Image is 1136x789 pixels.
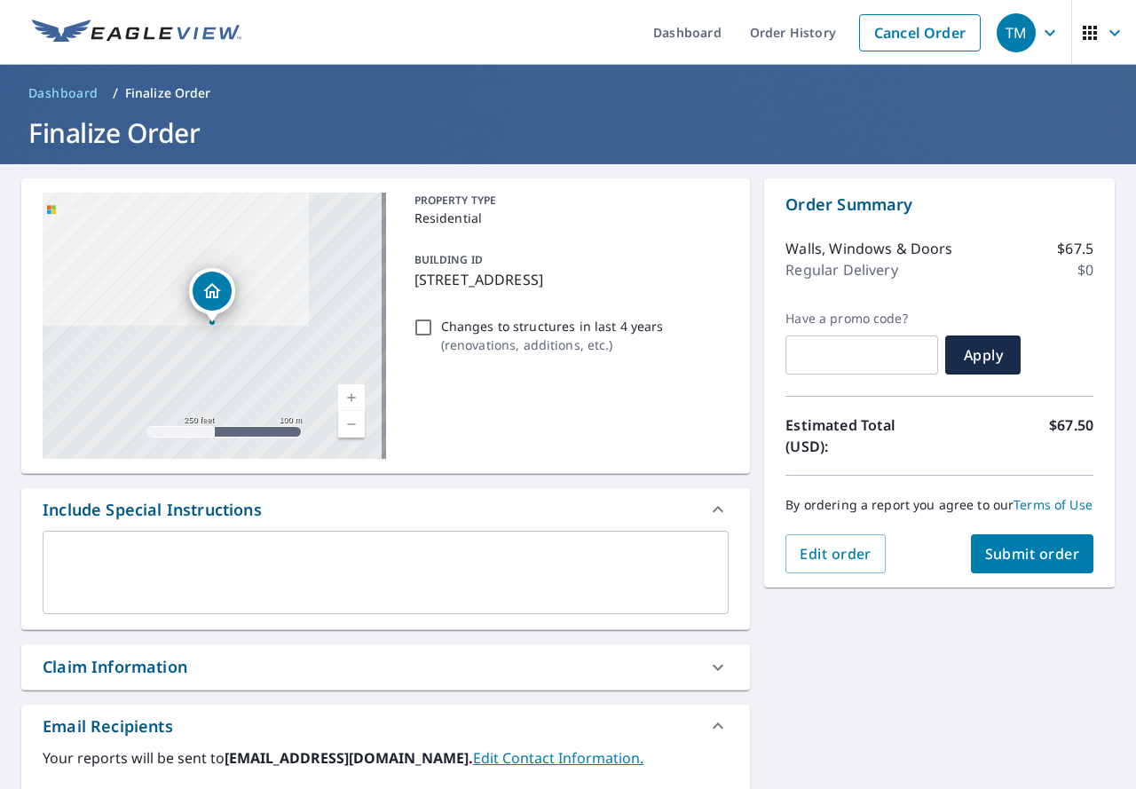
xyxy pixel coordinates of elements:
[125,84,211,102] p: Finalize Order
[21,114,1115,151] h1: Finalize Order
[800,544,872,564] span: Edit order
[985,544,1080,564] span: Submit order
[21,644,750,690] div: Claim Information
[32,20,241,46] img: EV Logo
[21,488,750,531] div: Include Special Instructions
[43,714,173,738] div: Email Recipients
[113,83,118,104] li: /
[785,534,886,573] button: Edit order
[785,238,952,259] p: Walls, Windows & Doors
[959,345,1006,365] span: Apply
[785,311,938,327] label: Have a promo code?
[189,268,235,323] div: Dropped pin, building 1, Residential property, 8108 Porto Cv Round Rock, TX 78665
[338,411,365,438] a: Current Level 17, Zoom Out
[785,193,1093,217] p: Order Summary
[945,335,1021,375] button: Apply
[785,497,1093,513] p: By ordering a report you agree to our
[997,13,1036,52] div: TM
[441,317,664,335] p: Changes to structures in last 4 years
[21,79,106,107] a: Dashboard
[43,498,262,522] div: Include Special Instructions
[21,705,750,747] div: Email Recipients
[225,748,473,768] b: [EMAIL_ADDRESS][DOMAIN_NAME].
[1049,414,1093,457] p: $67.50
[441,335,664,354] p: ( renovations, additions, etc. )
[414,252,483,267] p: BUILDING ID
[21,79,1115,107] nav: breadcrumb
[1077,259,1093,280] p: $0
[338,384,365,411] a: Current Level 17, Zoom In
[859,14,981,51] a: Cancel Order
[43,655,187,679] div: Claim Information
[43,747,729,769] label: Your reports will be sent to
[1014,496,1093,513] a: Terms of Use
[1057,238,1093,259] p: $67.5
[414,193,722,209] p: PROPERTY TYPE
[414,269,722,290] p: [STREET_ADDRESS]
[473,748,643,768] a: EditContactInfo
[414,209,722,227] p: Residential
[971,534,1094,573] button: Submit order
[28,84,99,102] span: Dashboard
[785,259,897,280] p: Regular Delivery
[785,414,939,457] p: Estimated Total (USD):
